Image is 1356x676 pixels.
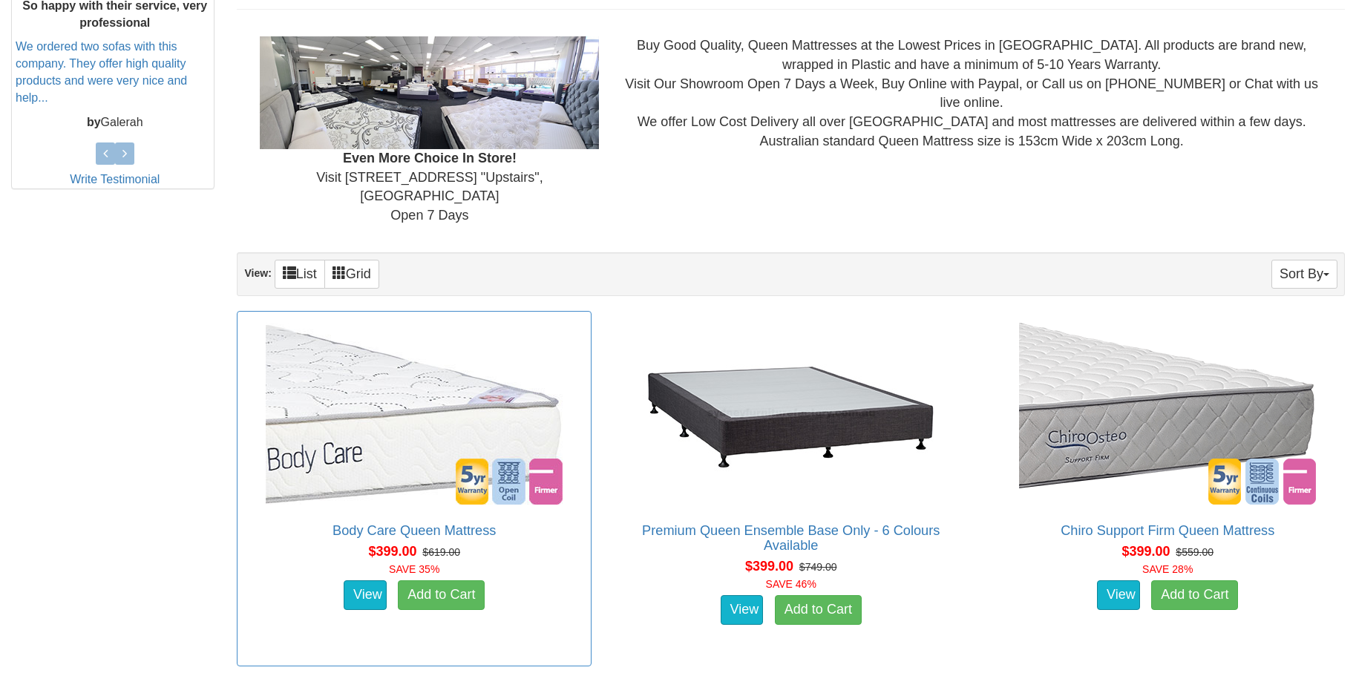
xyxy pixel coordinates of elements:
a: View [721,595,764,625]
span: $399.00 [369,544,417,559]
strong: View: [244,267,271,279]
img: Premium Queen Ensemble Base Only - 6 Colours Available [639,319,943,508]
a: List [275,260,325,289]
div: Buy Good Quality, Queen Mattresses at the Lowest Prices in [GEOGRAPHIC_DATA]. All products are br... [610,36,1333,151]
button: Sort By [1271,260,1337,289]
a: View [344,580,387,610]
del: $559.00 [1176,546,1213,558]
a: Body Care Queen Mattress [333,523,496,538]
p: Galerah [16,114,214,131]
a: Add to Cart [398,580,485,610]
b: by [87,116,101,128]
a: Chiro Support Firm Queen Mattress [1061,523,1274,538]
a: We ordered two sofas with this company. They offer high quality products and were very nice and h... [16,40,187,104]
b: Even More Choice In Store! [343,151,517,165]
font: SAVE 46% [766,578,816,590]
a: Write Testimonial [70,173,160,186]
div: Visit [STREET_ADDRESS] "Upstairs", [GEOGRAPHIC_DATA] Open 7 Days [249,36,610,226]
img: Body Care Queen Mattress [262,319,566,508]
a: Add to Cart [1151,580,1238,610]
span: $399.00 [745,559,793,574]
font: SAVE 35% [389,563,439,575]
img: Chiro Support Firm Queen Mattress [1015,319,1320,508]
a: Grid [324,260,379,289]
font: SAVE 28% [1142,563,1193,575]
span: $399.00 [1122,544,1170,559]
a: View [1097,580,1140,610]
del: $619.00 [422,546,460,558]
del: $749.00 [799,561,837,573]
img: Showroom [260,36,599,149]
a: Premium Queen Ensemble Base Only - 6 Colours Available [642,523,940,553]
a: Add to Cart [775,595,862,625]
